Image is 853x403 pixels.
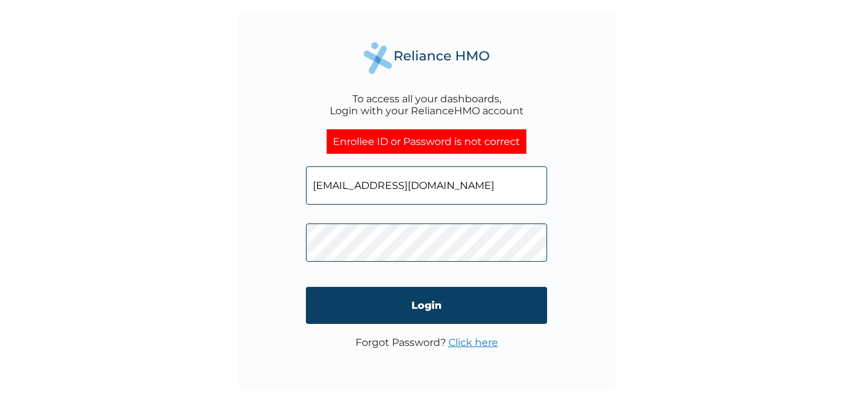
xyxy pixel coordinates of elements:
a: Click here [448,336,498,348]
div: To access all your dashboards, Login with your RelianceHMO account [330,93,524,117]
input: Login [306,287,547,324]
p: Forgot Password? [356,336,498,348]
input: Email address or HMO ID [306,166,547,205]
div: Enrollee ID or Password is not correct [327,129,526,154]
img: Reliance Health's Logo [364,42,489,74]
